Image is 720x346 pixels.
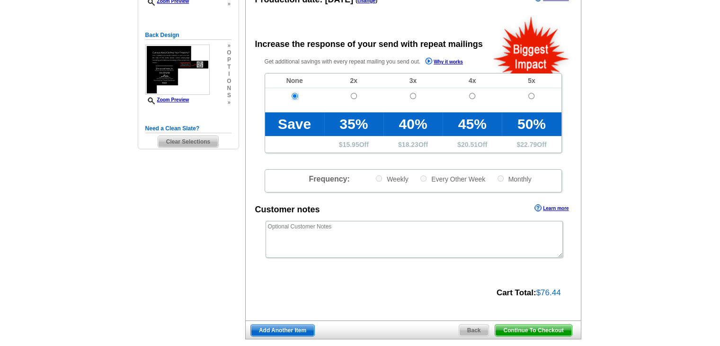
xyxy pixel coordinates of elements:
[255,203,320,216] div: Customer notes
[265,73,324,88] td: None
[536,288,561,297] span: $76.44
[498,175,504,182] input: Monthly
[443,136,502,153] td: $ Off
[324,112,383,136] td: 35%
[461,141,478,148] span: 20.51
[459,325,489,336] span: Back
[402,141,418,148] span: 18.23
[534,204,569,212] a: Learn more
[145,45,210,95] img: small-thumb.jpg
[520,141,537,148] span: 22.79
[502,136,561,153] td: $ Off
[227,42,231,49] span: »
[419,174,485,183] label: Every Other Week
[376,175,382,182] input: Weekly
[250,324,315,337] a: Add Another Item
[443,112,502,136] td: 45%
[502,73,561,88] td: 5x
[497,174,532,183] label: Monthly
[324,136,383,153] td: $ Off
[227,64,231,71] span: t
[227,99,231,106] span: »
[255,38,483,51] div: Increase the response of your send with repeat mailings
[497,288,536,297] strong: Cart Total:
[492,15,570,73] img: biggestImpact.png
[265,56,483,67] p: Get additional savings with every repeat mailing you send out.
[383,73,443,88] td: 3x
[227,71,231,78] span: i
[420,175,427,182] input: Every Other Week
[145,124,231,133] h5: Need a Clean Slate?
[343,141,359,148] span: 15.95
[227,49,231,56] span: o
[227,92,231,99] span: s
[324,73,383,88] td: 2x
[383,136,443,153] td: $ Off
[227,0,231,8] span: »
[443,73,502,88] td: 4x
[502,112,561,136] td: 50%
[227,85,231,92] span: n
[158,136,218,147] span: Clear Selections
[309,175,349,183] span: Frequency:
[265,112,324,136] td: Save
[227,78,231,85] span: o
[227,56,231,64] span: p
[383,112,443,136] td: 40%
[145,97,189,102] a: Zoom Preview
[145,31,231,40] h5: Back Design
[495,325,571,336] span: Continue To Checkout
[375,174,409,183] label: Weekly
[459,324,489,337] a: Back
[425,57,463,67] a: Why it works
